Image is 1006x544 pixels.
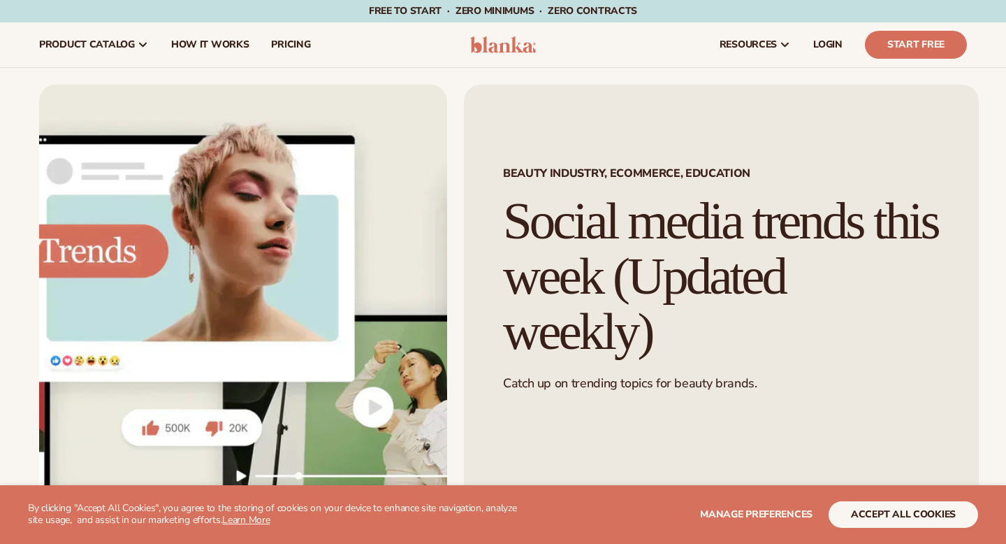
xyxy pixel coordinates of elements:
[720,39,777,50] span: resources
[865,31,967,59] a: Start Free
[470,36,537,53] img: logo
[39,85,447,536] img: Social media trends this week (Updated weekly)
[271,39,310,50] span: pricing
[503,194,940,359] h1: Social media trends this week (Updated weekly)
[260,22,321,67] a: pricing
[28,503,525,527] p: By clicking "Accept All Cookies", you agree to the storing of cookies on your device to enhance s...
[700,501,812,528] button: Manage preferences
[222,513,270,527] a: Learn More
[39,39,135,50] span: product catalog
[802,22,854,67] a: LOGIN
[171,39,249,50] span: How It Works
[503,168,940,179] span: Beauty Industry, Ecommerce, Education
[700,508,812,521] span: Manage preferences
[503,375,757,392] span: Catch up on trending topics for beauty brands.
[813,39,843,50] span: LOGIN
[28,22,160,67] a: product catalog
[829,501,978,528] button: accept all cookies
[160,22,261,67] a: How It Works
[369,4,637,17] span: Free to start · ZERO minimums · ZERO contracts
[708,22,802,67] a: resources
